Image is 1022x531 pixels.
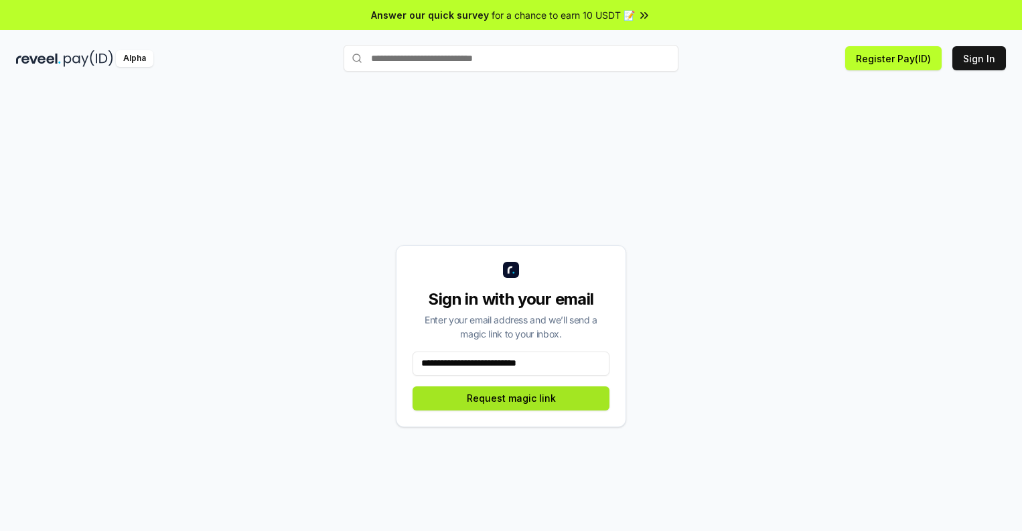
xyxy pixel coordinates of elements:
div: Enter your email address and we’ll send a magic link to your inbox. [413,313,609,341]
button: Request magic link [413,386,609,410]
img: logo_small [503,262,519,278]
button: Sign In [952,46,1006,70]
div: Alpha [116,50,153,67]
button: Register Pay(ID) [845,46,942,70]
img: reveel_dark [16,50,61,67]
img: pay_id [64,50,113,67]
div: Sign in with your email [413,289,609,310]
span: Answer our quick survey [371,8,489,22]
span: for a chance to earn 10 USDT 📝 [492,8,635,22]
